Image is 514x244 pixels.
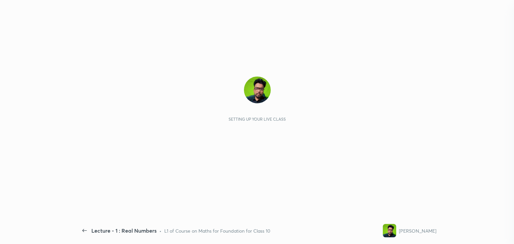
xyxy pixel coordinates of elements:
[229,117,286,122] div: Setting up your live class
[164,227,270,234] div: L1 of Course on Maths for Foundation for Class 10
[91,227,157,235] div: Lecture - 1 : Real Numbers
[399,227,436,234] div: [PERSON_NAME]
[159,227,162,234] div: •
[383,224,396,237] img: 88146f61898444ee917a4c8c56deeae4.jpg
[244,77,271,103] img: 88146f61898444ee917a4c8c56deeae4.jpg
